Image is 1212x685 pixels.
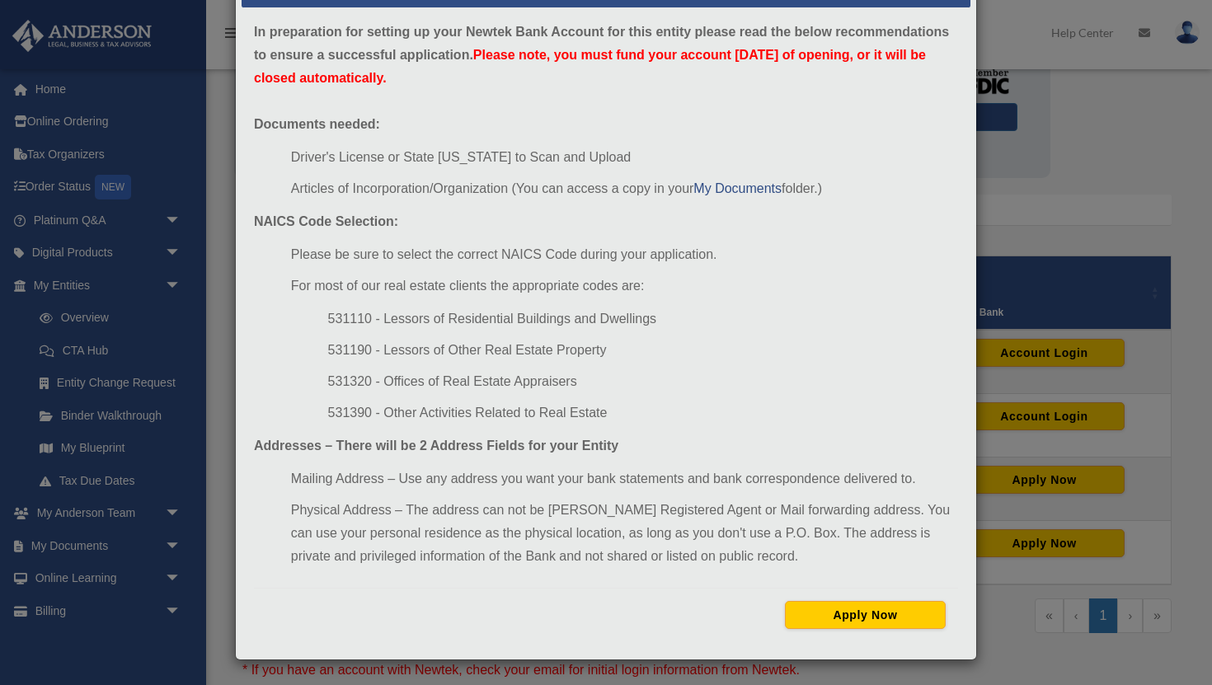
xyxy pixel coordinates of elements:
span: Please note, you must fund your account [DATE] of opening, or it will be closed automatically. [254,48,926,85]
li: 531190 - Lessors of Other Real Estate Property [328,339,958,362]
li: For most of our real estate clients the appropriate codes are: [291,274,958,298]
li: Please be sure to select the correct NAICS Code during your application. [291,243,958,266]
strong: NAICS Code Selection: [254,214,398,228]
li: 531110 - Lessors of Residential Buildings and Dwellings [328,307,958,331]
li: Physical Address – The address can not be [PERSON_NAME] Registered Agent or Mail forwarding addre... [291,499,958,568]
li: 531390 - Other Activities Related to Real Estate [328,401,958,425]
a: My Documents [693,181,782,195]
li: Articles of Incorporation/Organization (You can access a copy in your folder.) [291,177,958,200]
button: Apply Now [785,601,946,629]
strong: Addresses – There will be 2 Address Fields for your Entity [254,439,618,453]
strong: Documents needed: [254,117,380,131]
li: Mailing Address – Use any address you want your bank statements and bank correspondence delivered... [291,467,958,490]
li: Driver's License or State [US_STATE] to Scan and Upload [291,146,958,169]
li: 531320 - Offices of Real Estate Appraisers [328,370,958,393]
strong: In preparation for setting up your Newtek Bank Account for this entity please read the below reco... [254,25,949,85]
